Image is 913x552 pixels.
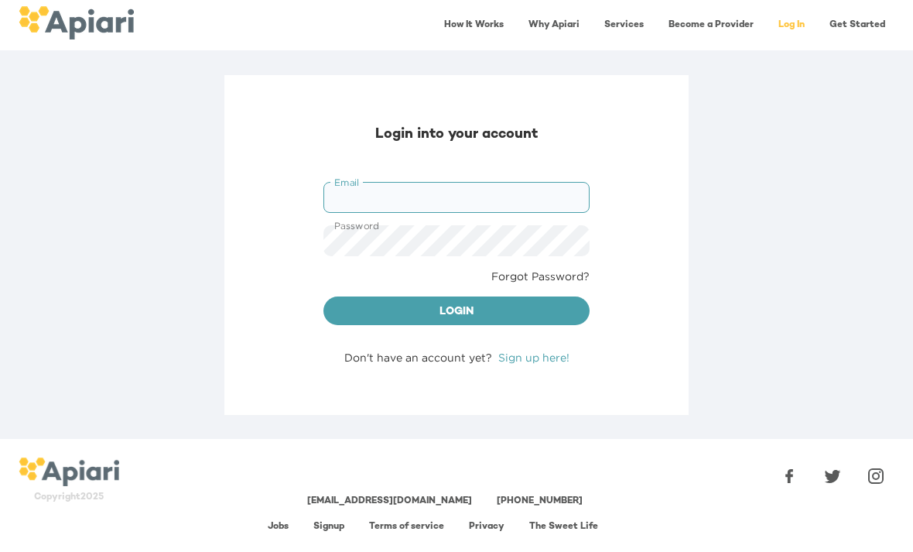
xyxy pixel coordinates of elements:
a: The Sweet Life [529,522,598,532]
a: Become a Provider [659,9,763,41]
a: Signup [313,522,344,532]
a: Get Started [820,9,894,41]
a: How It Works [435,9,513,41]
a: Terms of service [369,522,444,532]
span: Login [336,303,577,322]
a: Why Apiari [519,9,589,41]
img: logo [19,6,134,39]
a: Privacy [469,522,504,532]
div: Copyright 2025 [19,491,119,504]
div: [PHONE_NUMBER] [497,495,583,508]
div: Don't have an account yet? [323,350,590,365]
button: Login [323,297,590,326]
a: Jobs [268,522,289,532]
div: Login into your account [323,125,590,145]
a: Services [595,9,653,41]
a: [EMAIL_ADDRESS][DOMAIN_NAME] [307,496,472,506]
img: logo [19,458,119,487]
a: Sign up here! [498,351,569,363]
a: Forgot Password? [491,269,590,284]
a: Log In [769,9,814,41]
